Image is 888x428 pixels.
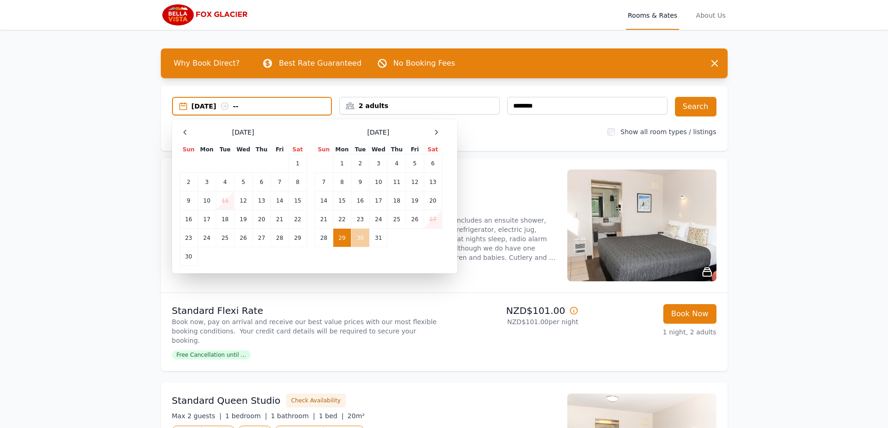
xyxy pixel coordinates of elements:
[253,210,271,229] td: 20
[234,229,252,247] td: 26
[448,317,578,326] p: NZD$101.00 per night
[198,229,216,247] td: 24
[319,412,344,420] span: 1 bed |
[192,102,331,111] div: [DATE] --
[161,4,251,26] img: Bella Vista Fox Glacier
[271,412,315,420] span: 1 bathroom |
[216,229,234,247] td: 25
[271,173,289,191] td: 7
[216,145,234,154] th: Tue
[351,154,369,173] td: 2
[663,304,716,324] button: Book Now
[271,210,289,229] td: 21
[289,191,307,210] td: 15
[234,191,252,210] td: 12
[172,304,441,317] p: Standard Flexi Rate
[369,229,387,247] td: 31
[351,229,369,247] td: 30
[351,191,369,210] td: 16
[333,145,351,154] th: Mon
[179,173,198,191] td: 2
[369,145,387,154] th: Wed
[406,173,424,191] td: 12
[340,101,499,110] div: 2 adults
[351,145,369,154] th: Tue
[289,229,307,247] td: 29
[289,154,307,173] td: 1
[216,191,234,210] td: 11
[232,128,254,137] span: [DATE]
[424,173,442,191] td: 13
[388,210,406,229] td: 25
[198,173,216,191] td: 3
[333,229,351,247] td: 29
[424,145,442,154] th: Sat
[315,173,333,191] td: 7
[315,229,333,247] td: 28
[172,394,281,407] h3: Standard Queen Studio
[369,173,387,191] td: 10
[198,210,216,229] td: 17
[333,173,351,191] td: 8
[179,191,198,210] td: 9
[253,145,271,154] th: Thu
[289,173,307,191] td: 8
[424,210,442,229] td: 27
[271,229,289,247] td: 28
[216,173,234,191] td: 4
[198,145,216,154] th: Mon
[253,229,271,247] td: 27
[271,145,289,154] th: Fri
[406,191,424,210] td: 19
[424,154,442,173] td: 6
[271,191,289,210] td: 14
[286,394,346,408] button: Check Availability
[253,191,271,210] td: 13
[172,350,251,360] span: Free Cancellation until ...
[369,191,387,210] td: 17
[253,173,271,191] td: 6
[367,128,389,137] span: [DATE]
[315,191,333,210] td: 14
[315,145,333,154] th: Sun
[351,173,369,191] td: 9
[406,154,424,173] td: 5
[333,154,351,173] td: 1
[179,145,198,154] th: Sun
[351,210,369,229] td: 23
[279,58,361,69] p: Best Rate Guaranteed
[333,191,351,210] td: 15
[369,210,387,229] td: 24
[388,173,406,191] td: 11
[172,412,222,420] span: Max 2 guests |
[234,145,252,154] th: Wed
[179,247,198,266] td: 30
[424,191,442,210] td: 20
[315,210,333,229] td: 21
[388,191,406,210] td: 18
[225,412,267,420] span: 1 bedroom |
[179,229,198,247] td: 23
[388,145,406,154] th: Thu
[234,173,252,191] td: 5
[406,210,424,229] td: 26
[347,412,365,420] span: 20m²
[198,191,216,210] td: 10
[289,210,307,229] td: 22
[448,304,578,317] p: NZD$101.00
[369,154,387,173] td: 3
[620,128,716,136] label: Show all room types / listings
[675,97,716,116] button: Search
[406,145,424,154] th: Fri
[216,210,234,229] td: 18
[172,317,441,345] p: Book now, pay on arrival and receive our best value prices with our most flexible booking conditi...
[166,54,248,73] span: Why Book Direct?
[586,327,716,337] p: 1 night, 2 adults
[234,210,252,229] td: 19
[388,154,406,173] td: 4
[393,58,455,69] p: No Booking Fees
[333,210,351,229] td: 22
[289,145,307,154] th: Sat
[179,210,198,229] td: 16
